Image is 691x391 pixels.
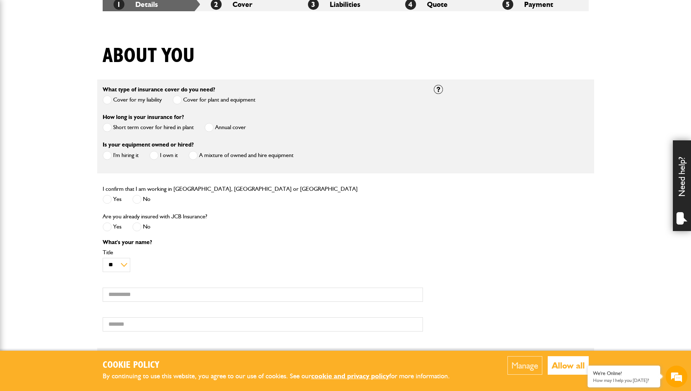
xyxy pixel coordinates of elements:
label: Is your equipment owned or hired? [103,142,194,148]
label: Yes [103,222,122,231]
label: Title [103,250,423,255]
label: Are you already insured with JCB Insurance? [103,214,207,219]
p: By continuing to use this website, you agree to our use of cookies. See our for more information. [103,371,462,382]
label: Cover for plant and equipment [173,95,255,104]
label: Cover for my liability [103,95,162,104]
button: Manage [507,356,542,375]
label: How long is your insurance for? [103,114,184,120]
label: I confirm that I am working in [GEOGRAPHIC_DATA], [GEOGRAPHIC_DATA] or [GEOGRAPHIC_DATA] [103,186,358,192]
p: What's your name? [103,239,423,245]
label: No [132,222,151,231]
button: Allow all [548,356,589,375]
div: We're Online! [593,370,655,376]
label: I own it [149,151,178,160]
label: Annual cover [205,123,246,132]
h2: Cookie Policy [103,360,462,371]
label: Yes [103,195,122,204]
h1: About you [103,44,195,68]
div: Need help? [673,140,691,231]
label: I'm hiring it [103,151,139,160]
label: Short term cover for hired in plant [103,123,194,132]
label: A mixture of owned and hire equipment [189,151,293,160]
label: What type of insurance cover do you need? [103,87,215,92]
label: No [132,195,151,204]
a: cookie and privacy policy [311,372,389,380]
p: How may I help you today? [593,378,655,383]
